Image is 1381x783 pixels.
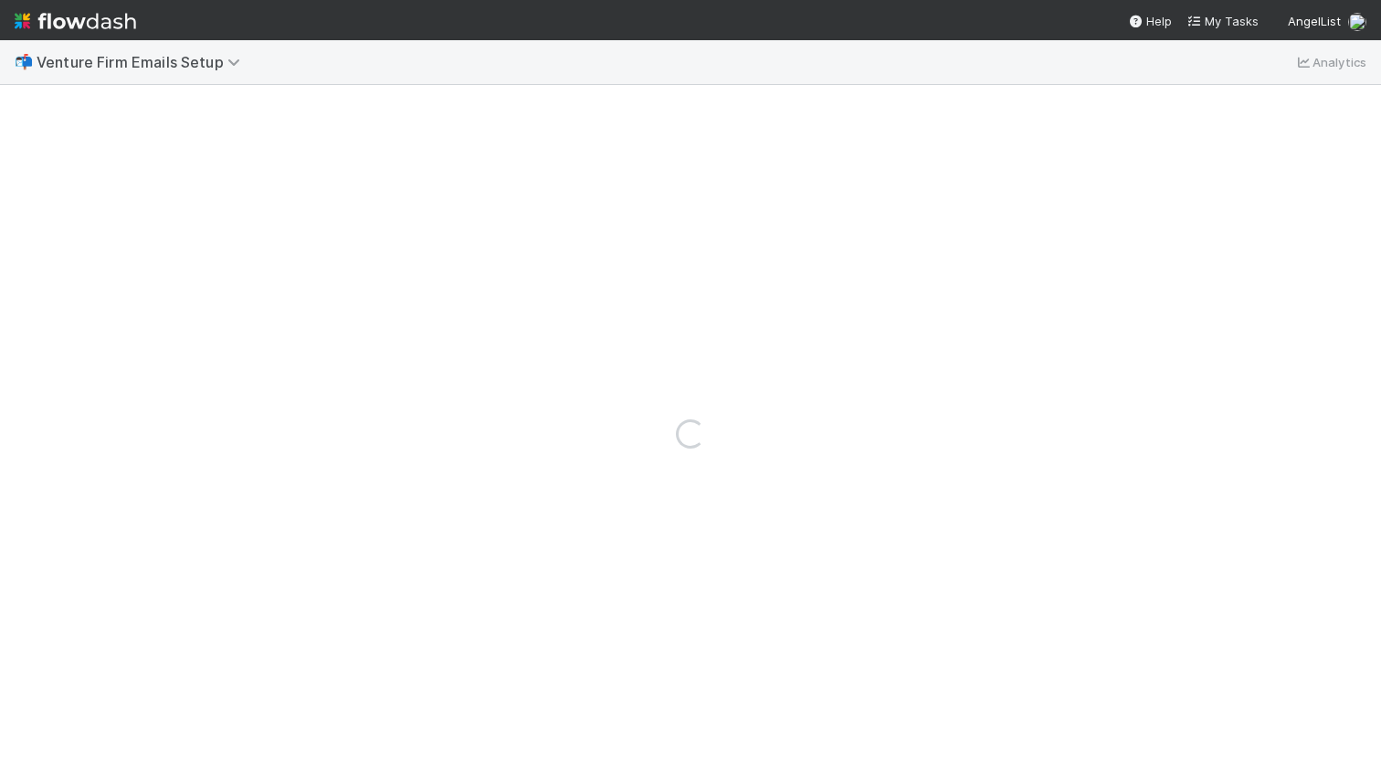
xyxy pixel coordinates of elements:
a: Analytics [1294,51,1366,73]
span: My Tasks [1186,14,1259,28]
span: 📬 [15,54,33,69]
div: Help [1128,12,1172,30]
span: Venture Firm Emails Setup [37,53,249,71]
img: logo-inverted-e16ddd16eac7371096b0.svg [15,5,136,37]
a: My Tasks [1186,12,1259,30]
img: avatar_0a9e60f7-03da-485c-bb15-a40c44fcec20.png [1348,13,1366,31]
span: AngelList [1288,14,1341,28]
